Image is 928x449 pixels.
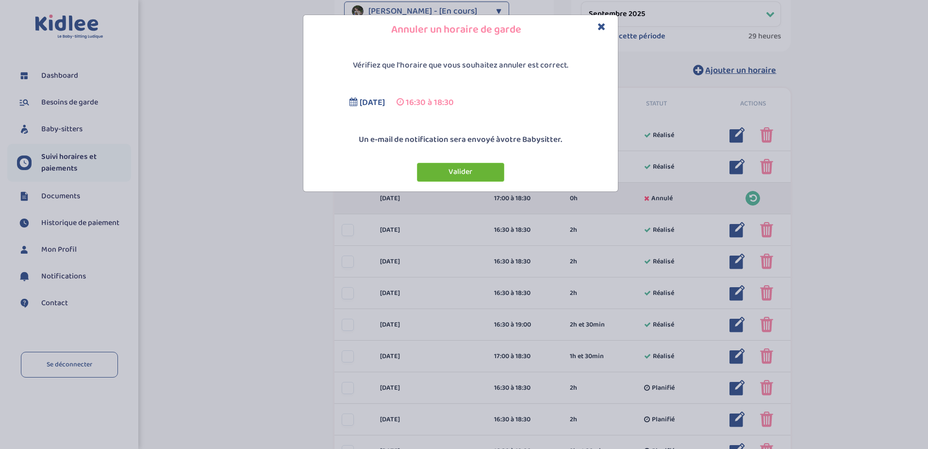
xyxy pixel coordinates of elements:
[306,59,615,72] p: Vérifiez que l'horaire que vous souhaitez annuler est correct.
[360,96,385,109] span: [DATE]
[597,21,606,33] button: Close
[306,134,615,146] p: Un e-mail de notification sera envoyé à
[406,96,454,109] span: 16:30 à 18:30
[417,163,504,182] button: Valider
[500,133,562,146] span: votre Babysitter.
[311,22,611,37] h4: Annuler un horaire de garde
